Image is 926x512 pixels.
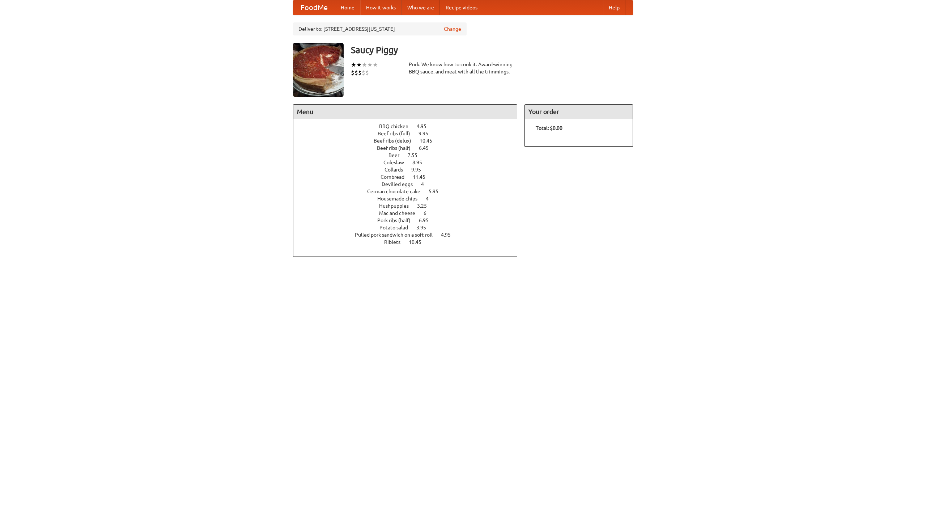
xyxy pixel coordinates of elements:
a: Potato salad 3.95 [379,225,439,230]
span: 3.25 [417,203,434,209]
a: Devilled eggs 4 [382,181,437,187]
a: Coleslaw 8.95 [383,160,436,165]
span: 6.95 [419,217,436,223]
a: Mac and cheese 6 [379,210,440,216]
span: Hushpuppies [379,203,416,209]
span: 11.45 [413,174,433,180]
li: $ [365,69,369,77]
a: Housemade chips 4 [377,196,442,202]
div: Pork. We know how to cook it. Award-winning BBQ sauce, and meat with all the trimmings. [409,61,517,75]
h3: Saucy Piggy [351,43,633,57]
a: Pork ribs (half) 6.95 [377,217,442,223]
a: BBQ chicken 4.95 [379,123,440,129]
span: Beef ribs (delux) [374,138,419,144]
li: ★ [356,61,362,69]
span: Beer [388,152,407,158]
span: 9.95 [411,167,428,173]
span: Devilled eggs [382,181,420,187]
span: 3.95 [416,225,433,230]
span: 5.95 [429,189,446,194]
li: ★ [367,61,373,69]
span: 6.45 [419,145,436,151]
span: BBQ chicken [379,123,416,129]
a: Beef ribs (full) 9.95 [378,131,442,136]
li: ★ [362,61,367,69]
span: German chocolate cake [367,189,428,194]
span: Cornbread [381,174,412,180]
b: Total: $0.00 [536,125,562,131]
a: Who we are [402,0,440,15]
li: ★ [351,61,356,69]
span: 4 [426,196,436,202]
span: 4 [421,181,431,187]
span: 4.95 [417,123,434,129]
span: Riblets [384,239,408,245]
span: Beef ribs (full) [378,131,417,136]
span: Mac and cheese [379,210,422,216]
h4: Menu [293,105,517,119]
a: Riblets 10.45 [384,239,435,245]
span: 8.95 [412,160,429,165]
span: 10.45 [409,239,429,245]
span: Pulled pork sandwich on a soft roll [355,232,440,238]
li: $ [354,69,358,77]
li: $ [351,69,354,77]
span: Pork ribs (half) [377,217,418,223]
span: 10.45 [420,138,439,144]
span: Collards [385,167,410,173]
h4: Your order [525,105,633,119]
span: Coleslaw [383,160,411,165]
a: How it works [360,0,402,15]
span: Potato salad [379,225,415,230]
a: Beef ribs (half) 6.45 [377,145,442,151]
span: 6 [424,210,434,216]
span: 4.95 [441,232,458,238]
a: German chocolate cake 5.95 [367,189,452,194]
a: Hushpuppies 3.25 [379,203,440,209]
a: Change [444,25,461,33]
a: Beer 7.55 [388,152,431,158]
a: Collards 9.95 [385,167,434,173]
span: Housemade chips [377,196,425,202]
span: 7.55 [408,152,425,158]
img: angular.jpg [293,43,344,97]
div: Deliver to: [STREET_ADDRESS][US_STATE] [293,22,467,35]
a: Beef ribs (delux) 10.45 [374,138,446,144]
a: FoodMe [293,0,335,15]
a: Recipe videos [440,0,483,15]
span: 9.95 [419,131,436,136]
span: Beef ribs (half) [377,145,418,151]
a: Cornbread 11.45 [381,174,439,180]
a: Home [335,0,360,15]
a: Help [603,0,625,15]
a: Pulled pork sandwich on a soft roll 4.95 [355,232,464,238]
li: $ [358,69,362,77]
li: ★ [373,61,378,69]
li: $ [362,69,365,77]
